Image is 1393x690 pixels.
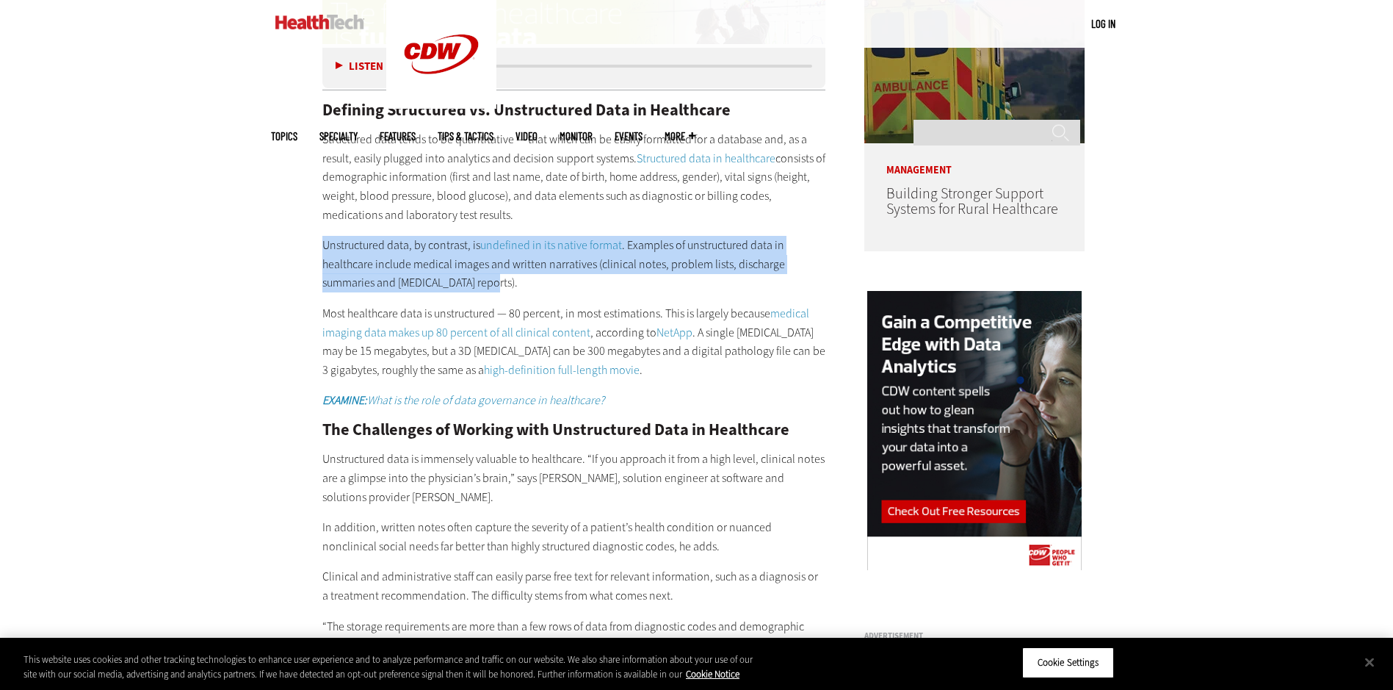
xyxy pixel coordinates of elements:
p: Most healthcare data is unstructured — 80 percent, in most estimations. This is largely because ,... [322,304,826,379]
a: undefined in its native format [480,237,622,253]
a: Features [380,131,416,142]
p: Unstructured data, by contrast, is . Examples of unstructured data in healthcare include medical ... [322,236,826,292]
button: Close [1353,646,1386,678]
p: Unstructured data is immensely valuable to healthcare. “If you approach it from a high level, cli... [322,450,826,506]
div: User menu [1091,16,1115,32]
em: What is the role of data governance in healthcare? [367,392,604,408]
a: CDW [386,97,496,112]
a: Events [615,131,643,142]
a: MonITor [560,131,593,142]
div: This website uses cookies and other tracking technologies to enhance user experience and to analy... [23,653,766,681]
button: Cookie Settings [1022,647,1114,678]
a: Structured data in healthcare [637,151,775,166]
span: More [665,131,695,142]
a: More information about your privacy [686,668,739,680]
p: In addition, written notes often capture the severity of a patient’s health condition or nuanced ... [322,518,826,556]
h2: The Challenges of Working with Unstructured Data in Healthcare [322,422,826,438]
p: “The storage requirements are more than a few rows of data from diagnostic codes and demographic ... [322,617,826,655]
em: EXAMINE: [322,392,367,408]
h3: Advertisement [864,632,1085,640]
p: Structured data tends to be quantitative — that which can be easily formatted for a database and,... [322,130,826,224]
a: Log in [1091,17,1115,30]
a: Video [515,131,538,142]
span: Topics [271,131,297,142]
p: Clinical and administrative staff can easily parse free text for relevant information, such as a ... [322,567,826,605]
a: Tips & Tactics [438,131,493,142]
a: high-definition full-length movie [484,362,640,378]
a: Building Stronger Support Systems for Rural Healthcare [886,184,1058,219]
a: EXAMINE:What is the role of data governance in healthcare? [322,392,604,408]
img: Home [275,15,364,29]
img: data analytics right rail [867,291,1082,572]
p: Management [864,143,1085,176]
a: NetApp [656,325,692,340]
span: Specialty [319,131,358,142]
a: medical imaging data makes up 80 percent of all clinical content [322,306,809,340]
